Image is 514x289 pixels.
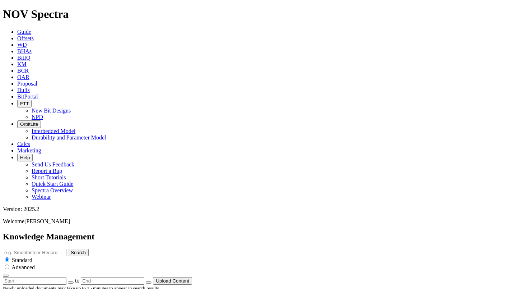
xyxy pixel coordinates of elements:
input: End [81,277,144,285]
button: Search [68,249,89,256]
button: FTT [17,100,32,107]
a: BitPortal [17,93,38,100]
a: Report a Bug [32,168,62,174]
span: to [75,277,79,284]
input: Start [3,277,66,285]
span: OrbitLite [20,121,38,127]
h1: NOV Spectra [3,8,511,21]
div: Version: 2025.2 [3,206,511,212]
a: KM [17,61,27,67]
h2: Knowledge Management [3,232,511,242]
button: Upload Content [153,277,192,285]
a: Dulls [17,87,30,93]
a: Proposal [17,81,37,87]
a: BitIQ [17,55,30,61]
span: Help [20,155,30,160]
a: Spectra Overview [32,187,73,193]
a: Short Tutorials [32,174,66,180]
span: Advanced [11,264,35,270]
a: Guide [17,29,31,35]
a: Webinar [32,194,51,200]
a: Send Us Feedback [32,161,74,168]
a: NPD [32,114,43,120]
a: Durability and Parameter Model [32,134,106,141]
button: OrbitLite [17,120,41,128]
a: Quick Start Guide [32,181,73,187]
a: Calcs [17,141,30,147]
a: WD [17,42,27,48]
p: Welcome [3,218,511,225]
span: FTT [20,101,29,106]
button: Help [17,154,33,161]
input: e.g. Smoothsteer Record [3,249,66,256]
a: BHAs [17,48,32,54]
span: [PERSON_NAME] [24,218,70,224]
a: Interbedded Model [32,128,75,134]
a: New Bit Designs [32,107,71,114]
a: BCR [17,68,29,74]
span: Standard [12,257,32,263]
a: Offsets [17,35,34,41]
a: OAR [17,74,29,80]
a: Marketing [17,147,41,153]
